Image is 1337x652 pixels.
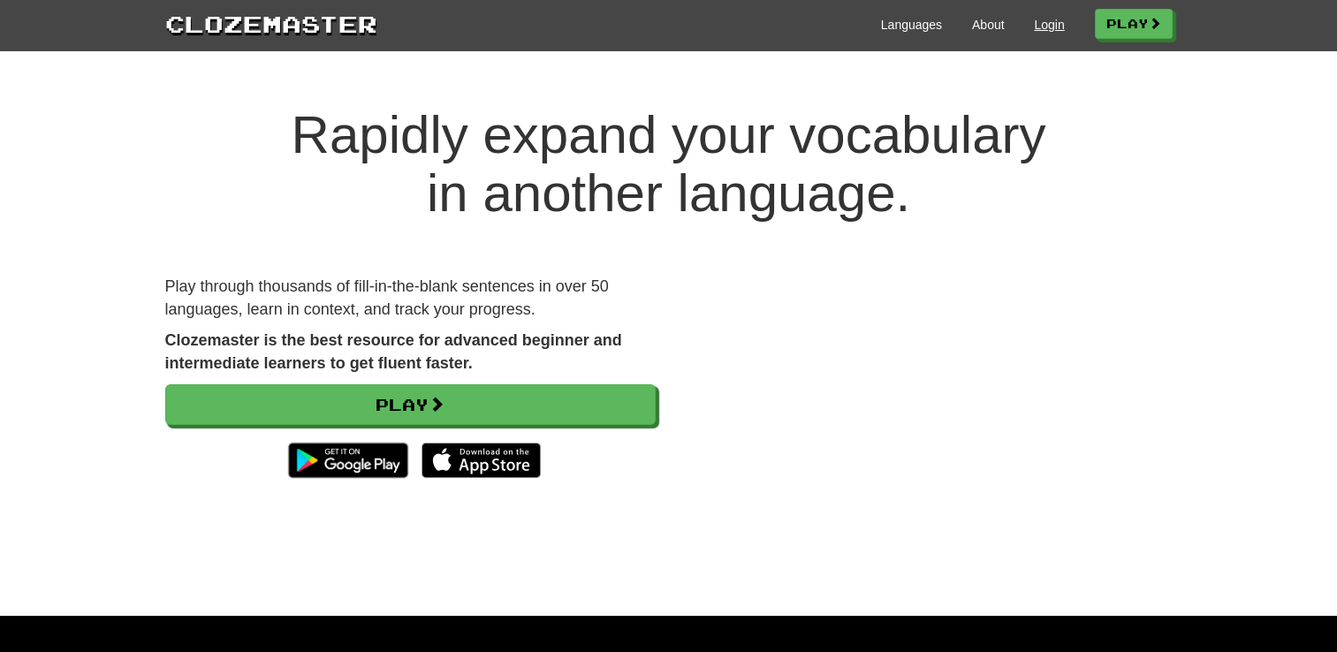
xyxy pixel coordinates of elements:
strong: Clozemaster is the best resource for advanced beginner and intermediate learners to get fluent fa... [165,331,622,372]
img: Download_on_the_App_Store_Badge_US-UK_135x40-25178aeef6eb6b83b96f5f2d004eda3bffbb37122de64afbaef7... [422,443,541,478]
a: About [972,16,1005,34]
a: Languages [881,16,942,34]
p: Play through thousands of fill-in-the-blank sentences in over 50 languages, learn in context, and... [165,276,656,321]
img: Get it on Google Play [279,434,416,487]
a: Play [165,384,656,425]
a: Clozemaster [165,7,377,40]
a: Play [1095,9,1173,39]
a: Login [1034,16,1064,34]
